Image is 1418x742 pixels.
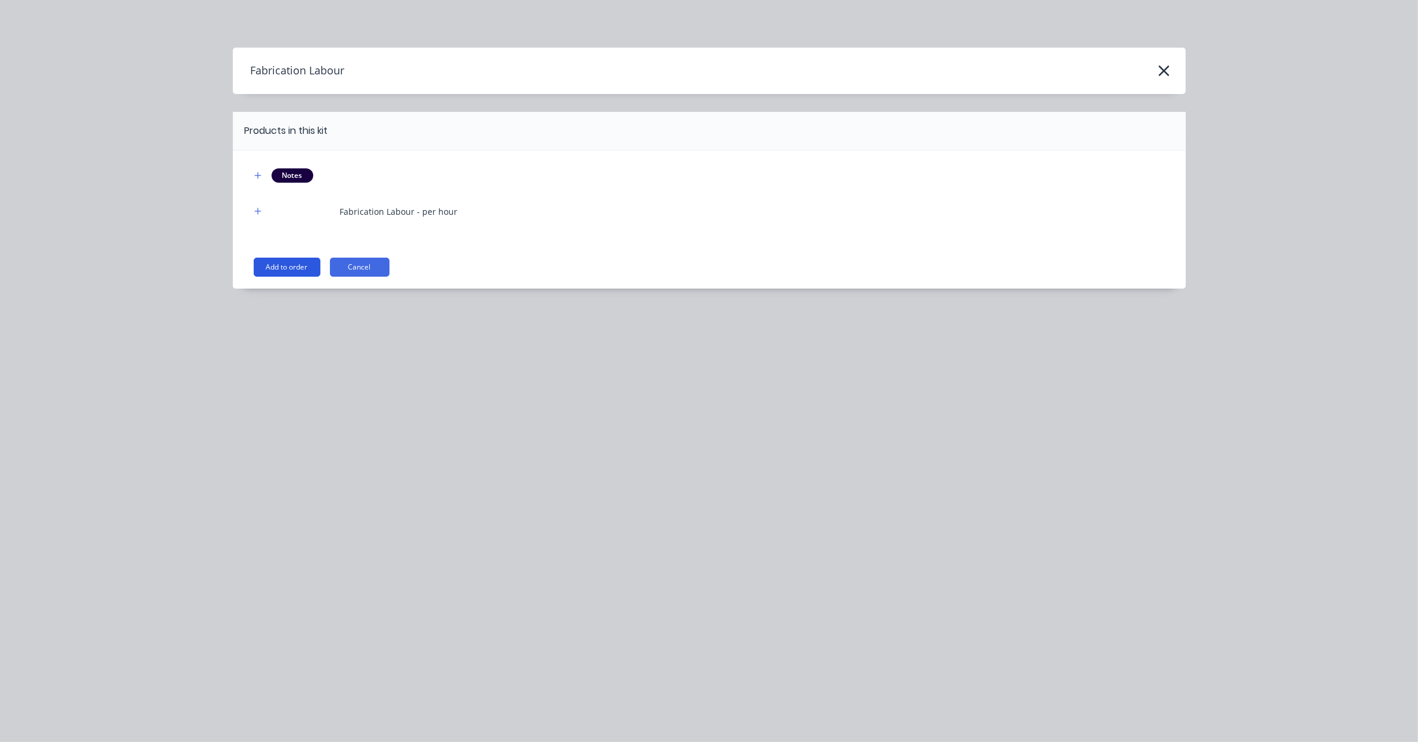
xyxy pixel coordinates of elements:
h4: Fabrication Labour [233,60,345,82]
button: Add to order [254,258,320,277]
div: Fabrication Labour - per hour [340,205,458,218]
button: Cancel [330,258,389,277]
div: Notes [272,168,313,183]
div: Products in this kit [245,124,328,138]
